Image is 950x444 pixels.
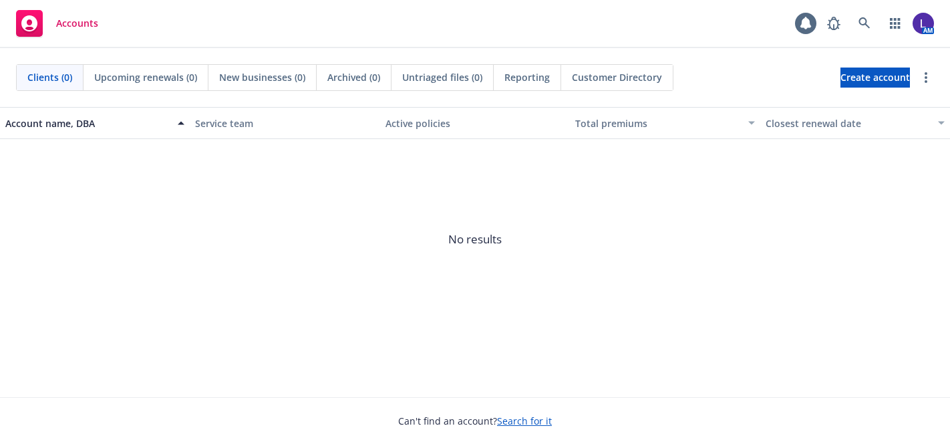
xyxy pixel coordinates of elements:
a: Search [851,10,878,37]
a: Accounts [11,5,104,42]
span: Untriaged files (0) [402,70,482,84]
div: Active policies [385,116,565,130]
div: Total premiums [575,116,740,130]
button: Active policies [380,107,570,139]
div: Service team [195,116,374,130]
button: Total premiums [570,107,760,139]
span: Archived (0) [327,70,380,84]
div: Closest renewal date [766,116,930,130]
span: Reporting [504,70,550,84]
span: New businesses (0) [219,70,305,84]
span: Customer Directory [572,70,662,84]
div: Account name, DBA [5,116,170,130]
span: Clients (0) [27,70,72,84]
span: Create account [840,65,910,90]
a: Search for it [497,415,552,427]
a: Switch app [882,10,909,37]
span: Accounts [56,18,98,29]
button: Closest renewal date [760,107,950,139]
span: Can't find an account? [398,414,552,428]
span: Upcoming renewals (0) [94,70,197,84]
a: more [918,70,934,86]
a: Report a Bug [820,10,847,37]
button: Service team [190,107,379,139]
a: Create account [840,68,910,88]
img: photo [913,13,934,34]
